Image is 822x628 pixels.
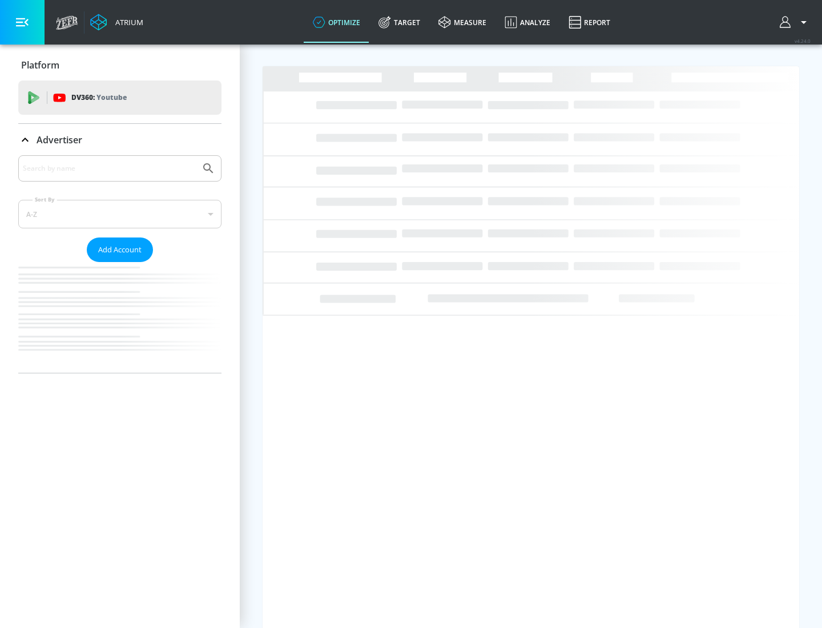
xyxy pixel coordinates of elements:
[429,2,495,43] a: measure
[96,91,127,103] p: Youtube
[18,262,221,373] nav: list of Advertiser
[795,38,811,44] span: v 4.24.0
[369,2,429,43] a: Target
[495,2,559,43] a: Analyze
[90,14,143,31] a: Atrium
[98,243,142,256] span: Add Account
[18,155,221,373] div: Advertiser
[304,2,369,43] a: optimize
[18,49,221,81] div: Platform
[23,161,196,176] input: Search by name
[111,17,143,27] div: Atrium
[21,59,59,71] p: Platform
[87,237,153,262] button: Add Account
[18,200,221,228] div: A-Z
[71,91,127,104] p: DV360:
[18,124,221,156] div: Advertiser
[33,196,57,203] label: Sort By
[559,2,619,43] a: Report
[18,80,221,115] div: DV360: Youtube
[37,134,82,146] p: Advertiser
